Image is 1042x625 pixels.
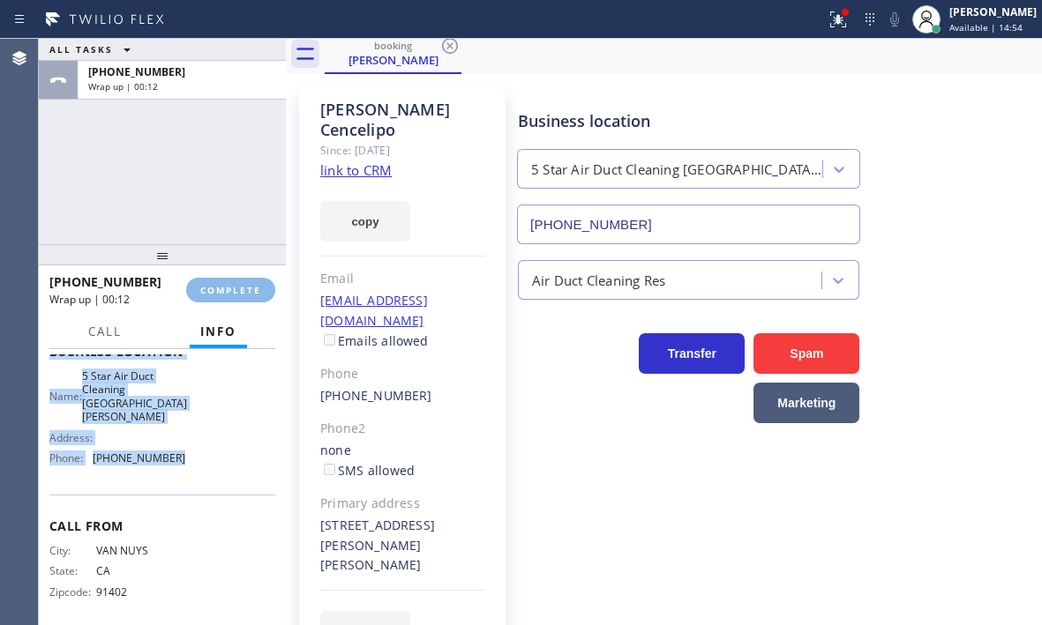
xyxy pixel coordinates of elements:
span: Call [88,324,122,339]
div: none [320,441,485,481]
button: Mute [882,7,907,32]
span: Phone: [49,451,93,465]
a: link to CRM [320,161,392,179]
div: [PERSON_NAME] Cencelipo [320,100,485,140]
span: State: [49,564,96,577]
a: [EMAIL_ADDRESS][DOMAIN_NAME] [320,292,428,329]
span: COMPLETE [200,284,261,296]
span: ALL TASKS [49,43,113,56]
span: 91402 [96,585,184,599]
span: Available | 14:54 [949,21,1023,33]
span: City: [49,544,96,557]
button: Marketing [753,383,859,423]
label: Emails allowed [320,332,429,349]
span: Info [200,324,236,339]
span: CA [96,564,184,577]
span: Wrap up | 00:12 [88,80,158,93]
div: [PERSON_NAME] [949,4,1037,19]
input: SMS allowed [324,464,335,475]
div: Business location [518,109,859,133]
div: Since: [DATE] [320,140,485,160]
div: Email [320,269,485,289]
span: Address: [49,431,96,444]
span: Call From [49,517,275,534]
span: Name: [49,390,82,403]
input: Emails allowed [324,334,335,346]
div: Phone2 [320,419,485,439]
div: Air Duct Cleaning Res [532,270,665,290]
span: VAN NUYS [96,544,184,557]
button: Info [190,315,247,349]
span: 5 Star Air Duct Cleaning [GEOGRAPHIC_DATA][PERSON_NAME] [82,369,187,424]
button: Spam [753,333,859,374]
div: [PERSON_NAME] [326,52,460,68]
span: [PHONE_NUMBER] [88,64,185,79]
a: [PHONE_NUMBER] [320,387,432,404]
span: [PHONE_NUMBER] [93,451,185,465]
div: Marian Cencelipo [326,34,460,72]
input: Phone Number [517,205,860,244]
span: Zipcode: [49,585,96,599]
span: Wrap up | 00:12 [49,292,130,307]
span: [PHONE_NUMBER] [49,273,161,290]
div: Primary address [320,494,485,514]
button: copy [320,201,410,242]
button: Transfer [639,333,745,374]
button: Call [78,315,132,349]
div: [STREET_ADDRESS][PERSON_NAME][PERSON_NAME] [320,516,485,577]
button: ALL TASKS [39,39,148,60]
button: COMPLETE [186,278,275,302]
div: Phone [320,364,485,384]
div: 5 Star Air Duct Cleaning [GEOGRAPHIC_DATA][PERSON_NAME] [531,160,824,180]
label: SMS allowed [320,462,415,479]
div: booking [326,39,460,52]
